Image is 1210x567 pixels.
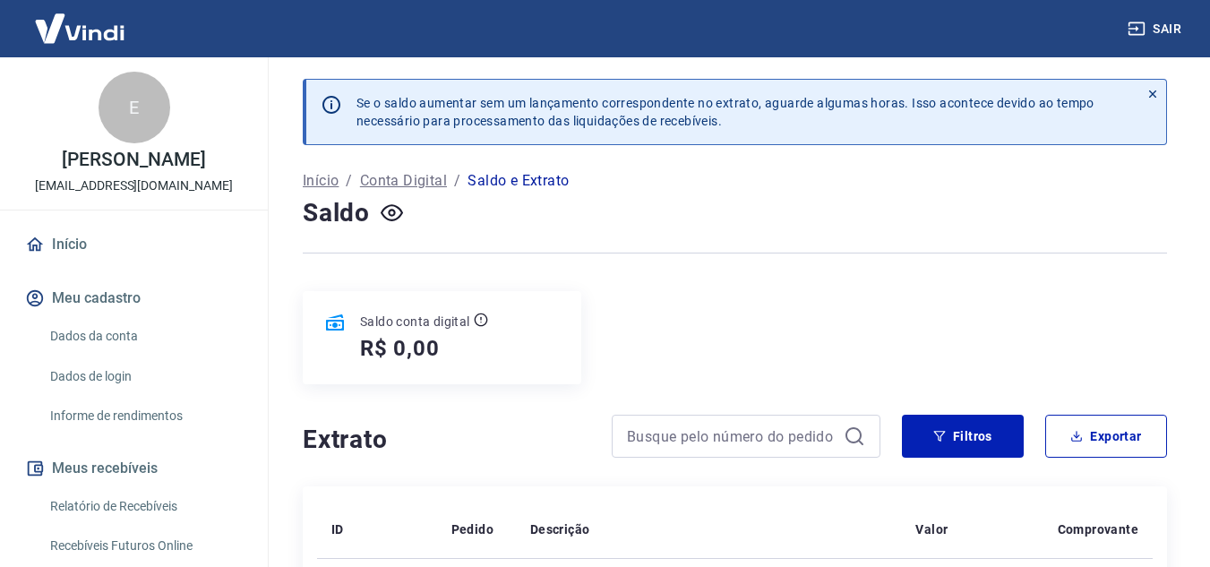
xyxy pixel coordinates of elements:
[356,94,1094,130] p: Se o saldo aumentar sem um lançamento correspondente no extrato, aguarde algumas horas. Isso acon...
[1045,415,1167,458] button: Exportar
[21,279,246,318] button: Meu cadastro
[627,423,837,450] input: Busque pelo número do pedido
[21,225,246,264] a: Início
[530,520,590,538] p: Descrição
[360,313,470,331] p: Saldo conta digital
[468,170,569,192] p: Saldo e Extrato
[915,520,948,538] p: Valor
[451,520,493,538] p: Pedido
[303,422,590,458] h4: Extrato
[1058,520,1138,538] p: Comprovante
[303,195,370,231] h4: Saldo
[21,449,246,488] button: Meus recebíveis
[43,528,246,564] a: Recebíveis Futuros Online
[454,170,460,192] p: /
[99,72,170,143] div: E
[43,358,246,395] a: Dados de login
[346,170,352,192] p: /
[43,318,246,355] a: Dados da conta
[35,176,233,195] p: [EMAIL_ADDRESS][DOMAIN_NAME]
[303,170,339,192] a: Início
[43,488,246,525] a: Relatório de Recebíveis
[360,170,447,192] a: Conta Digital
[62,150,205,169] p: [PERSON_NAME]
[902,415,1024,458] button: Filtros
[21,1,138,56] img: Vindi
[43,398,246,434] a: Informe de rendimentos
[1124,13,1189,46] button: Sair
[331,520,344,538] p: ID
[360,334,440,363] h5: R$ 0,00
